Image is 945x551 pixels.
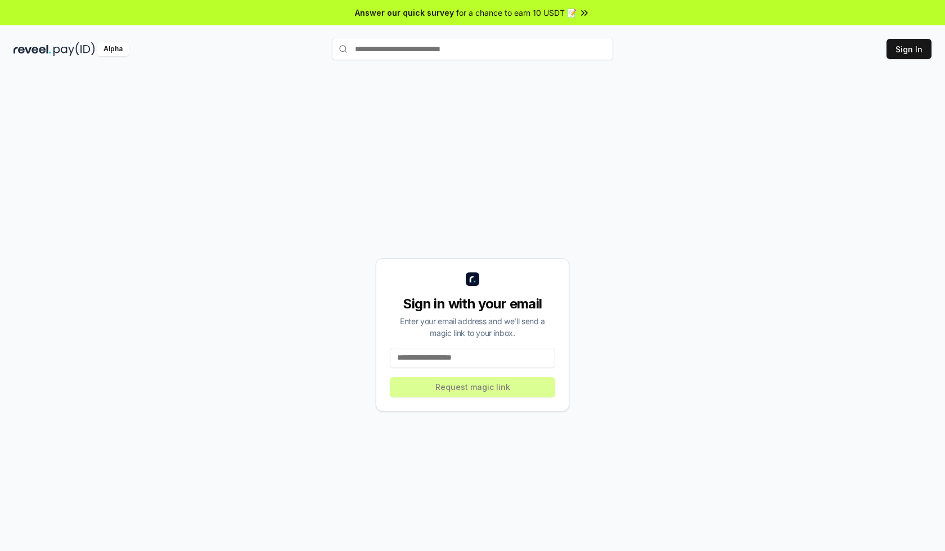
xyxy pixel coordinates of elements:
[456,7,577,19] span: for a chance to earn 10 USDT 📝
[390,315,555,339] div: Enter your email address and we’ll send a magic link to your inbox.
[53,42,95,56] img: pay_id
[466,272,479,286] img: logo_small
[886,39,931,59] button: Sign In
[390,295,555,313] div: Sign in with your email
[97,42,129,56] div: Alpha
[13,42,51,56] img: reveel_dark
[355,7,454,19] span: Answer our quick survey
